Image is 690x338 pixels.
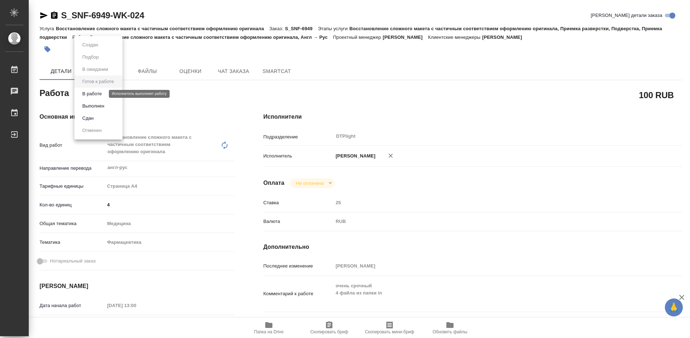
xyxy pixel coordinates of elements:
button: В ожидании [80,65,110,73]
button: Сдан [80,114,96,122]
button: Подбор [80,53,101,61]
button: Создан [80,41,100,49]
button: Готов к работе [80,78,116,86]
button: Отменен [80,127,104,134]
button: Выполнен [80,102,106,110]
button: В работе [80,90,104,98]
